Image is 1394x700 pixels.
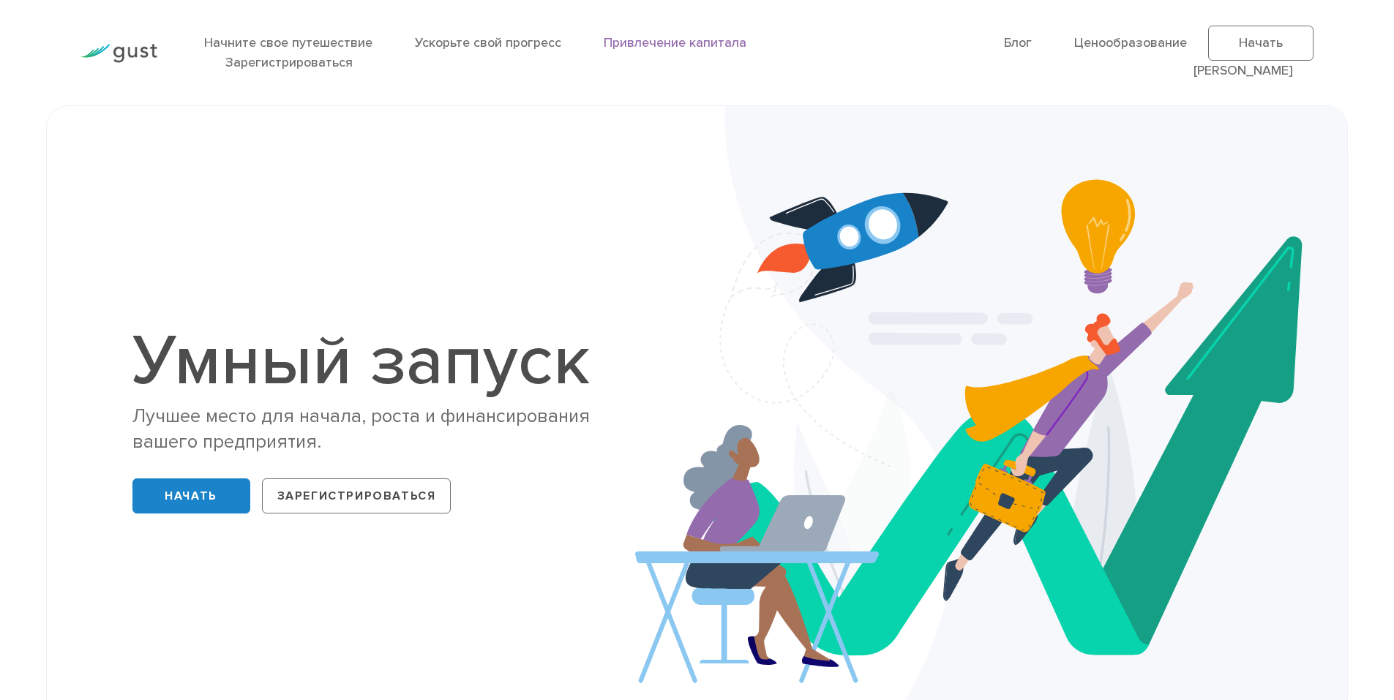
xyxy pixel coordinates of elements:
a: Ценообразование [1074,35,1187,50]
a: Зарегистрироваться [225,55,353,70]
a: Начать [1208,26,1314,61]
a: Блог [1004,35,1032,50]
img: Логотип Gust [80,44,157,62]
a: Начните свое путешествие [204,35,372,50]
a: Ускорьте свой прогресс [415,35,561,50]
a: Начать [132,478,250,513]
a: [PERSON_NAME] [1193,63,1292,78]
a: Привлечение капитала [604,35,746,50]
a: Зарегистрироваться [262,478,451,513]
h1: Умный запуск [132,326,637,396]
div: Лучшее место для начала, роста и финансирования вашего предприятия. [132,404,637,455]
